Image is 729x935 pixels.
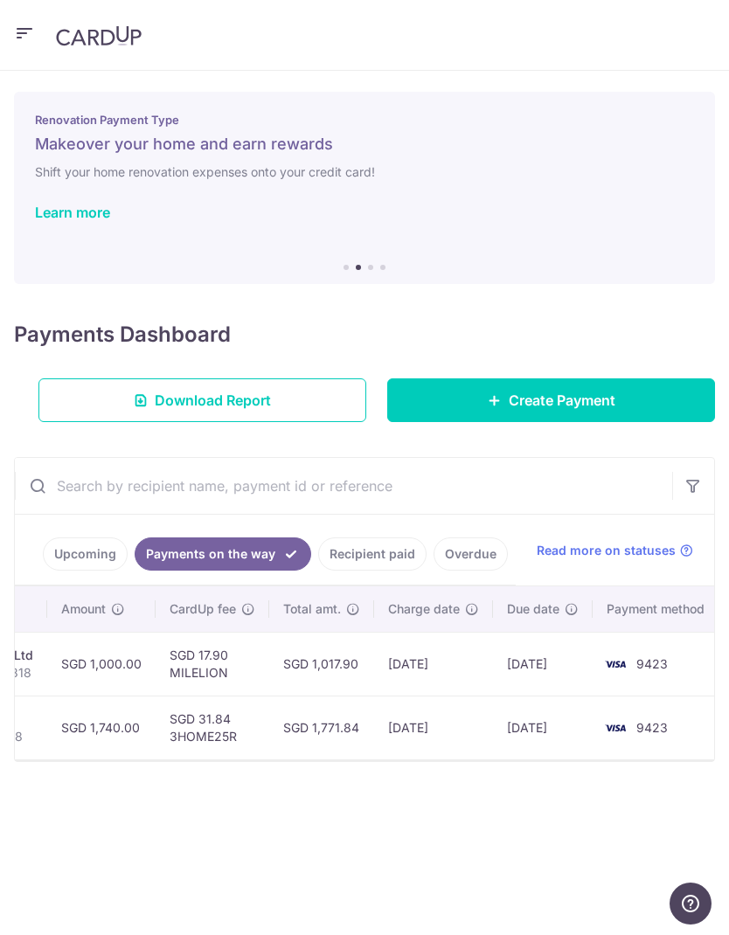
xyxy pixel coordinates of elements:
td: SGD 1,771.84 [269,696,374,759]
td: [DATE] [374,632,493,696]
input: Search by recipient name, payment id or reference [15,458,672,514]
a: Recipient paid [318,537,427,571]
td: SGD 17.90 MILELION [156,632,269,696]
a: Overdue [434,537,508,571]
td: SGD 31.84 3HOME25R [156,696,269,759]
a: Upcoming [43,537,128,571]
td: [DATE] [374,696,493,759]
span: Amount [61,600,106,618]
p: Renovation Payment Type [35,113,694,127]
h4: Payments Dashboard [14,319,231,350]
img: Bank Card [598,717,633,738]
td: SGD 1,000.00 [47,632,156,696]
span: Due date [507,600,559,618]
span: Charge date [388,600,460,618]
th: Payment method [593,586,726,632]
span: 9423 [636,720,668,735]
td: SGD 1,740.00 [47,696,156,759]
a: Create Payment [387,378,715,422]
img: CardUp [56,25,142,46]
a: Read more on statuses [537,542,693,559]
a: Payments on the way [135,537,311,571]
a: Download Report [38,378,366,422]
span: Download Report [155,390,271,411]
td: SGD 1,017.90 [269,632,374,696]
span: Read more on statuses [537,542,676,559]
h5: Makeover your home and earn rewards [35,134,694,155]
img: Bank Card [598,654,633,675]
span: CardUp fee [170,600,236,618]
span: 9423 [636,656,668,671]
h6: Shift your home renovation expenses onto your credit card! [35,162,694,183]
span: Total amt. [283,600,341,618]
a: Learn more [35,204,110,221]
td: [DATE] [493,696,593,759]
span: Create Payment [509,390,615,411]
iframe: Opens a widget where you can find more information [670,883,712,926]
td: [DATE] [493,632,593,696]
